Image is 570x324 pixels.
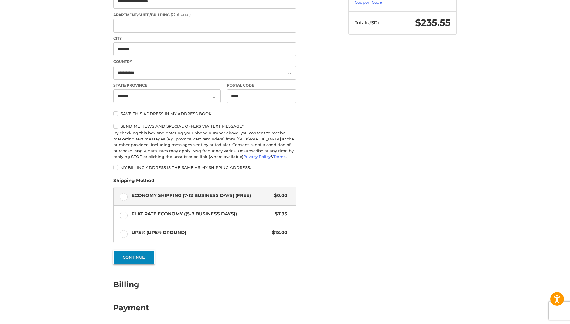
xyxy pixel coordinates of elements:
span: $235.55 [415,17,451,28]
span: $7.95 [272,211,287,218]
label: Apartment/Suite/Building [113,12,296,18]
button: Continue [113,250,155,264]
span: $18.00 [269,229,287,236]
a: Terms [273,154,286,159]
span: Flat Rate Economy ((5-7 Business Days)) [131,211,272,218]
span: $0.00 [271,192,287,199]
legend: Shipping Method [113,177,154,187]
label: Postal Code [227,83,297,88]
span: Economy Shipping (7-12 Business Days) (Free) [131,192,271,199]
h2: Billing [113,280,149,289]
span: Total (USD) [355,20,379,26]
h2: Payment [113,303,149,312]
div: By checking this box and entering your phone number above, you consent to receive marketing text ... [113,130,296,160]
label: State/Province [113,83,221,88]
label: Save this address in my address book. [113,111,296,116]
span: UPS® (UPS® Ground) [131,229,269,236]
small: (Optional) [171,12,191,17]
label: Country [113,59,296,64]
a: Privacy Policy [243,154,271,159]
label: Send me news and special offers via text message* [113,124,296,129]
label: My billing address is the same as my shipping address. [113,165,296,170]
label: City [113,36,296,41]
